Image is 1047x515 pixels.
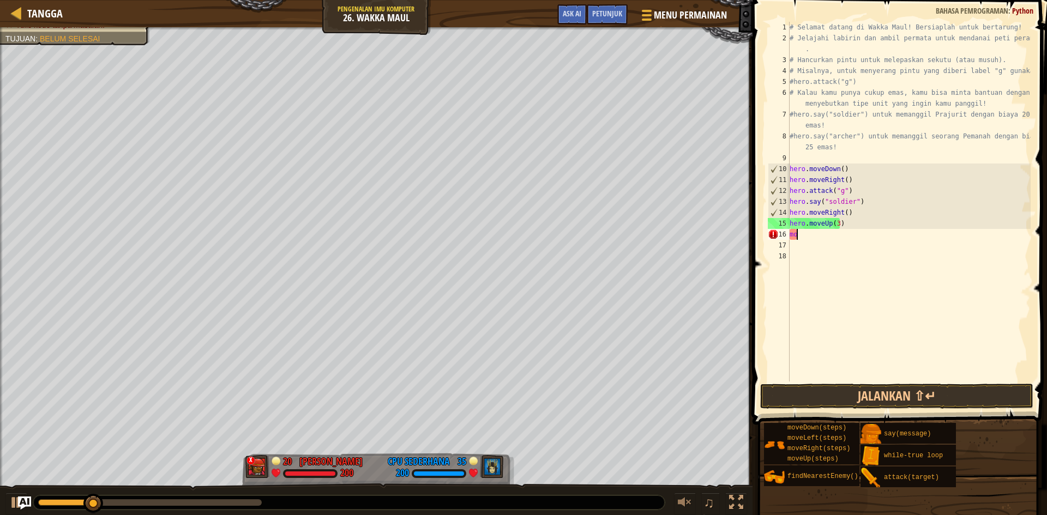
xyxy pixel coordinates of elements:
[768,251,790,262] div: 18
[861,446,881,466] img: portrait.png
[768,131,790,153] div: 8
[884,474,939,481] span: attack(target)
[633,4,733,30] button: Menu Permainan
[861,468,881,488] img: portrait.png
[764,466,785,487] img: portrait.png
[283,455,294,464] div: 20
[787,434,846,442] span: moveLeft(steps)
[768,207,790,218] div: 14
[557,4,587,25] button: Ask AI
[787,424,846,432] span: moveDown(steps)
[768,54,790,65] div: 3
[35,34,40,43] span: :
[592,8,622,19] span: Petunjuk
[768,196,790,207] div: 13
[884,452,943,459] span: while-true loop
[5,34,35,43] span: Tujuan
[787,472,858,480] span: findNearestEnemy()
[1008,5,1012,16] span: :
[674,493,696,515] button: Atur suara
[388,455,450,469] div: CPU Sederhana
[768,65,790,76] div: 4
[768,33,790,54] div: 2
[768,22,790,33] div: 1
[768,185,790,196] div: 12
[1012,5,1033,16] span: Python
[725,493,747,515] button: Alihkan layar penuh
[18,496,31,510] button: Ask AI
[5,493,27,515] button: Ctrl + P: Play
[884,430,931,438] span: say(message)
[701,493,720,515] button: ♫
[768,76,790,87] div: 5
[340,469,353,478] div: 200
[768,87,790,109] div: 6
[480,455,504,478] img: thang_avatar_frame.png
[40,34,100,43] span: Belum selesai
[396,469,409,478] div: 200
[768,218,790,229] div: 15
[861,424,881,445] img: portrait.png
[299,455,363,469] div: [PERSON_NAME]
[768,163,790,174] div: 10
[764,434,785,455] img: portrait.png
[768,109,790,131] div: 7
[936,5,1008,16] span: Bahasa pemrograman
[246,456,255,465] div: x
[768,153,790,163] div: 9
[768,174,790,185] div: 11
[455,455,466,464] div: 35
[768,240,790,251] div: 17
[787,445,850,452] span: moveRight(steps)
[22,6,63,21] a: Tangga
[654,8,727,22] span: Menu Permainan
[787,455,839,463] span: moveUp(steps)
[245,455,269,478] img: thang_avatar_frame.png
[27,6,63,21] span: Tangga
[768,229,790,240] div: 16
[703,494,714,511] span: ♫
[563,8,581,19] span: Ask AI
[760,384,1033,409] button: Jalankan ⇧↵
